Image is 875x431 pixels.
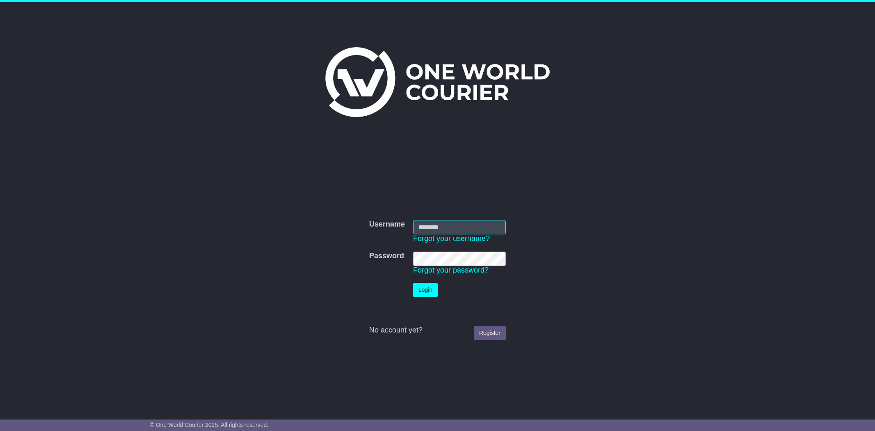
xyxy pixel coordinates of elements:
[150,422,269,428] span: © One World Courier 2025. All rights reserved.
[474,326,506,340] a: Register
[413,234,490,243] a: Forgot your username?
[369,326,506,335] div: No account yet?
[413,266,489,274] a: Forgot your password?
[325,47,549,117] img: One World
[369,220,405,229] label: Username
[369,252,404,261] label: Password
[413,283,438,297] button: Login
